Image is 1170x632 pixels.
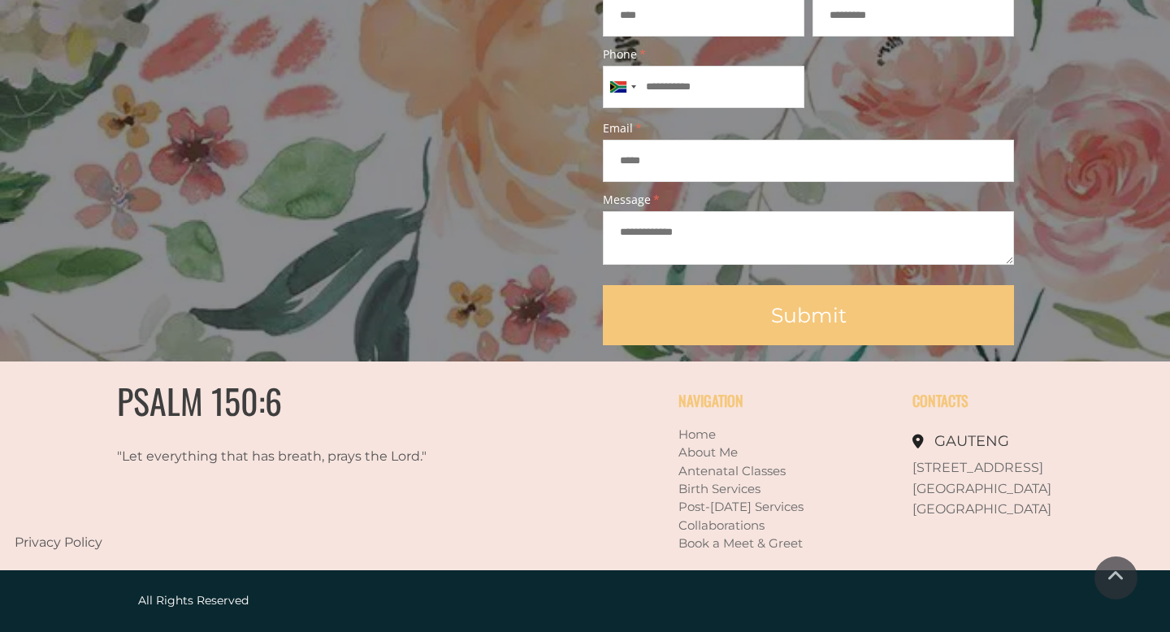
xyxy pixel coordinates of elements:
[603,49,804,60] span: Phone
[934,432,1009,450] span: GAUTENG
[1094,556,1137,600] a: Scroll To Top
[603,123,1014,134] span: Email
[117,375,282,426] span: PSALM 150:6
[678,390,743,411] span: NAVIGATION
[678,444,738,460] a: About Me
[912,390,968,411] span: CONTACTS
[912,481,1051,496] span: [GEOGRAPHIC_DATA]
[138,593,249,608] span: All Rights Reserved
[678,426,716,442] a: Home
[603,194,1014,206] span: Message
[603,66,804,108] input: Phone
[678,463,786,478] a: Antenatal Classes
[604,67,641,107] button: Selected country
[603,285,1014,345] a: Submit
[912,460,1043,475] span: [STREET_ADDRESS]
[678,535,803,551] a: Book a Meet & Greet
[678,499,804,514] a: Post-[DATE] Services
[603,211,1014,265] textarea: Message
[117,448,420,464] span: "Let everything that has breath, prays the Lord
[15,535,102,550] a: Privacy Policy
[678,481,760,496] a: Birth Services
[912,501,1051,517] span: [GEOGRAPHIC_DATA]
[420,448,427,464] span: ."
[603,140,1014,182] input: Email
[678,517,765,533] a: Collaborations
